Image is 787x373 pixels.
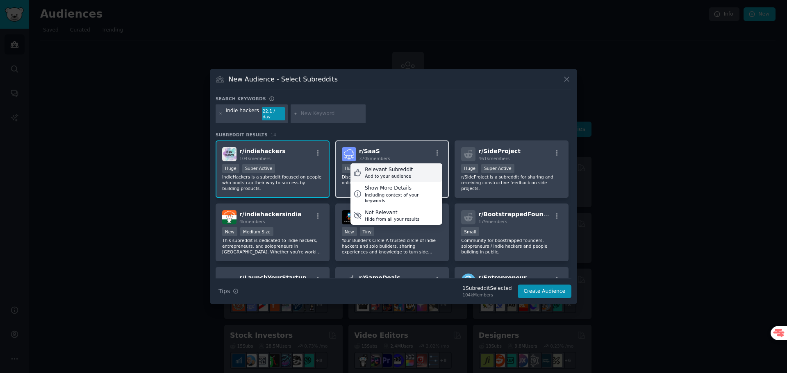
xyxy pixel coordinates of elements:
[365,216,419,222] div: Hide from all your results
[271,132,276,137] span: 14
[342,174,443,185] p: Discussions and useful links for SaaS owners, online business owners, and more.
[222,237,323,255] p: This subreddit is dedicated to indie hackers, entrepreneurs, and solopreneurs in [GEOGRAPHIC_DATA...
[216,96,266,102] h3: Search keywords
[461,237,562,255] p: Community for boostrapped founders, solopreneurs / indie hackers and people building in public.
[222,174,323,191] p: IndieHackers is a subreddit focused on people who bootstrap their way to success by building prod...
[461,274,475,288] img: Entrepreneur
[239,219,265,224] span: 4k members
[365,209,419,217] div: Not Relevant
[342,237,443,255] p: Your Builder's Circle A trusted circle of indie hackers and solo builders, sharing experiences an...
[342,227,357,236] div: New
[461,164,478,173] div: Huge
[365,185,439,192] div: Show More Details
[216,284,241,298] button: Tips
[262,107,285,120] div: 22.1 / day
[478,274,526,281] span: r/ Entrepreneur
[229,75,338,84] h3: New Audience - Select Subreddits
[239,156,271,161] span: 104k members
[222,227,237,236] div: New
[462,285,512,292] div: 1 Subreddit Selected
[478,219,507,224] span: 179 members
[300,110,363,118] input: New Keyword
[461,174,562,191] p: r/SideProject is a subreddit for sharing and receiving constructive feedback on side projects.
[481,164,514,173] div: Super Active
[478,211,557,217] span: r/ BootstrappedFounders
[365,166,413,174] div: Relevant Subreddit
[222,164,239,173] div: Huge
[242,164,275,173] div: Super Active
[222,147,237,161] img: indiehackers
[222,210,237,224] img: indiehackersindia
[239,274,307,281] span: r/ LaunchYourStartup
[461,227,479,236] div: Small
[478,156,510,161] span: 461k members
[226,107,259,120] div: indie hackers
[342,210,356,224] img: buildshipgrow
[365,173,413,179] div: Add to your audience
[359,148,380,154] span: r/ SaaS
[239,211,302,217] span: r/ indiehackersindia
[462,292,512,298] div: 104k Members
[478,148,521,154] span: r/ SideProject
[365,192,439,203] div: Including context of your keywords
[342,274,356,288] img: GameDeals
[359,156,390,161] span: 370k members
[360,227,375,236] div: Tiny
[518,285,572,298] button: Create Audience
[342,164,359,173] div: Huge
[240,227,273,236] div: Medium Size
[359,274,400,281] span: r/ GameDeals
[216,132,268,138] span: Subreddit Results
[239,148,286,154] span: r/ indiehackers
[342,147,356,161] img: SaaS
[218,287,230,296] span: Tips
[222,274,237,288] img: LaunchYourStartup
